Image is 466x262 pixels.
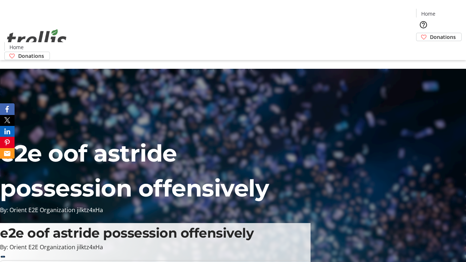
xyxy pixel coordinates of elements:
[4,52,50,60] a: Donations
[5,43,28,51] a: Home
[416,33,462,41] a: Donations
[430,33,456,41] span: Donations
[416,10,440,17] a: Home
[18,52,44,60] span: Donations
[416,17,431,32] button: Help
[421,10,435,17] span: Home
[416,41,431,56] button: Cart
[9,43,24,51] span: Home
[4,21,69,57] img: Orient E2E Organization jilktz4xHa's Logo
